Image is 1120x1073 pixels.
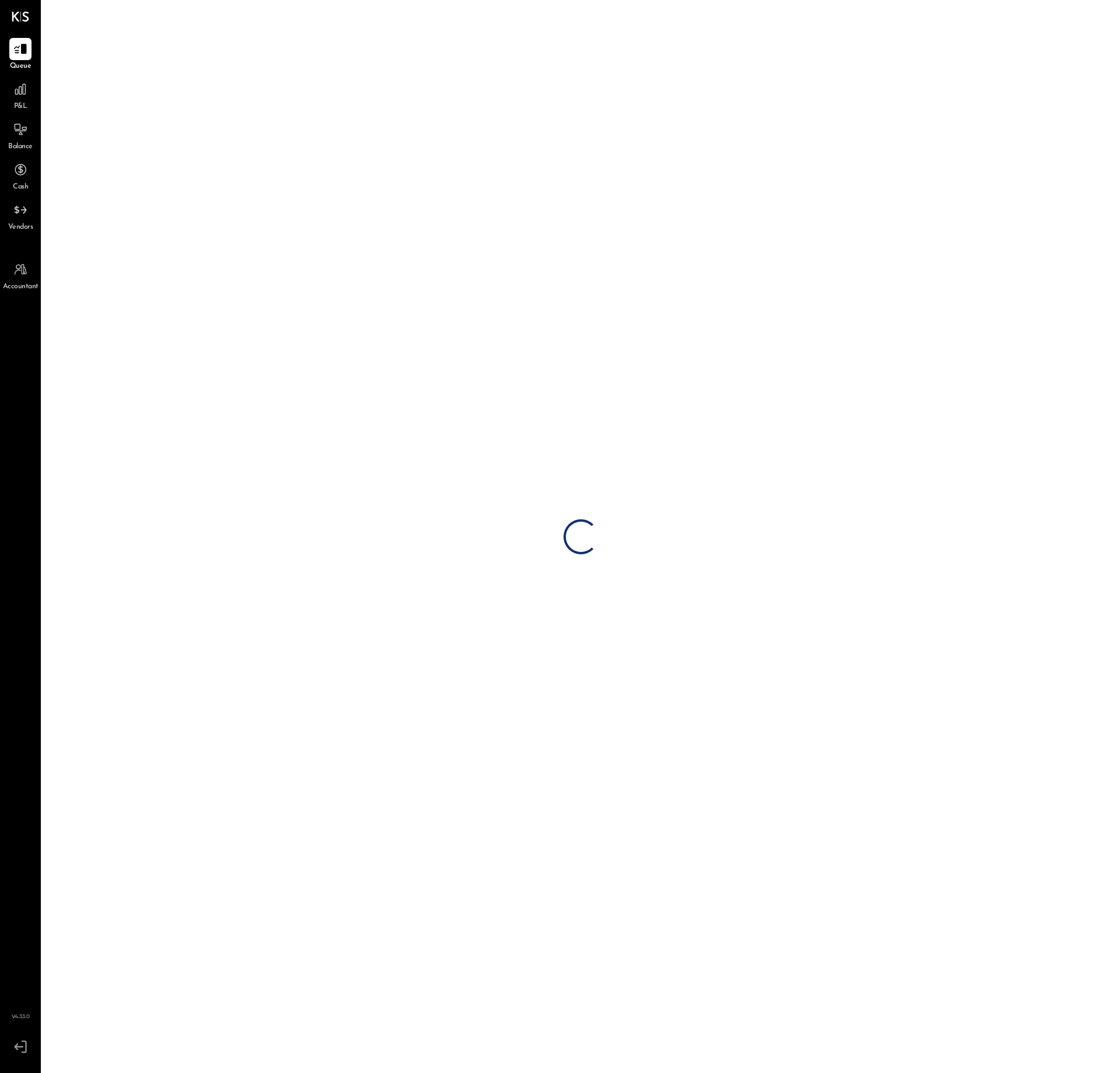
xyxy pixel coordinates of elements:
a: Cash [1,159,40,193]
a: Accountant [1,258,40,292]
span: Accountant [3,282,38,292]
span: Balance [8,142,33,152]
span: P&L [14,102,27,112]
a: P&L [1,78,40,112]
span: Cash [13,182,28,193]
a: Vendors [1,199,40,233]
span: Vendors [8,222,33,233]
a: Queue [1,38,40,72]
span: Queue [10,61,32,72]
a: Balance [1,118,40,152]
